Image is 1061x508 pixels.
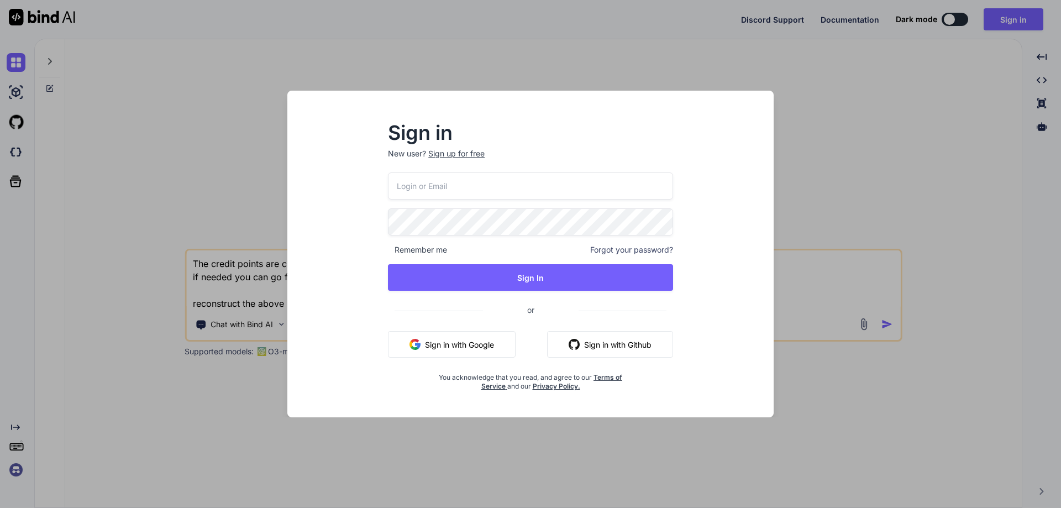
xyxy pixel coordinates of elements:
button: Sign in with Github [547,331,673,358]
button: Sign in with Google [388,331,516,358]
span: Forgot your password? [590,244,673,255]
p: New user? [388,148,673,172]
img: google [409,339,421,350]
img: github [569,339,580,350]
span: Remember me [388,244,447,255]
input: Login or Email [388,172,673,200]
a: Privacy Policy. [533,382,580,390]
div: Sign up for free [428,148,485,159]
button: Sign In [388,264,673,291]
span: or [483,296,579,323]
a: Terms of Service [481,373,623,390]
h2: Sign in [388,124,673,142]
div: You acknowledge that you read, and agree to our and our [435,366,626,391]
